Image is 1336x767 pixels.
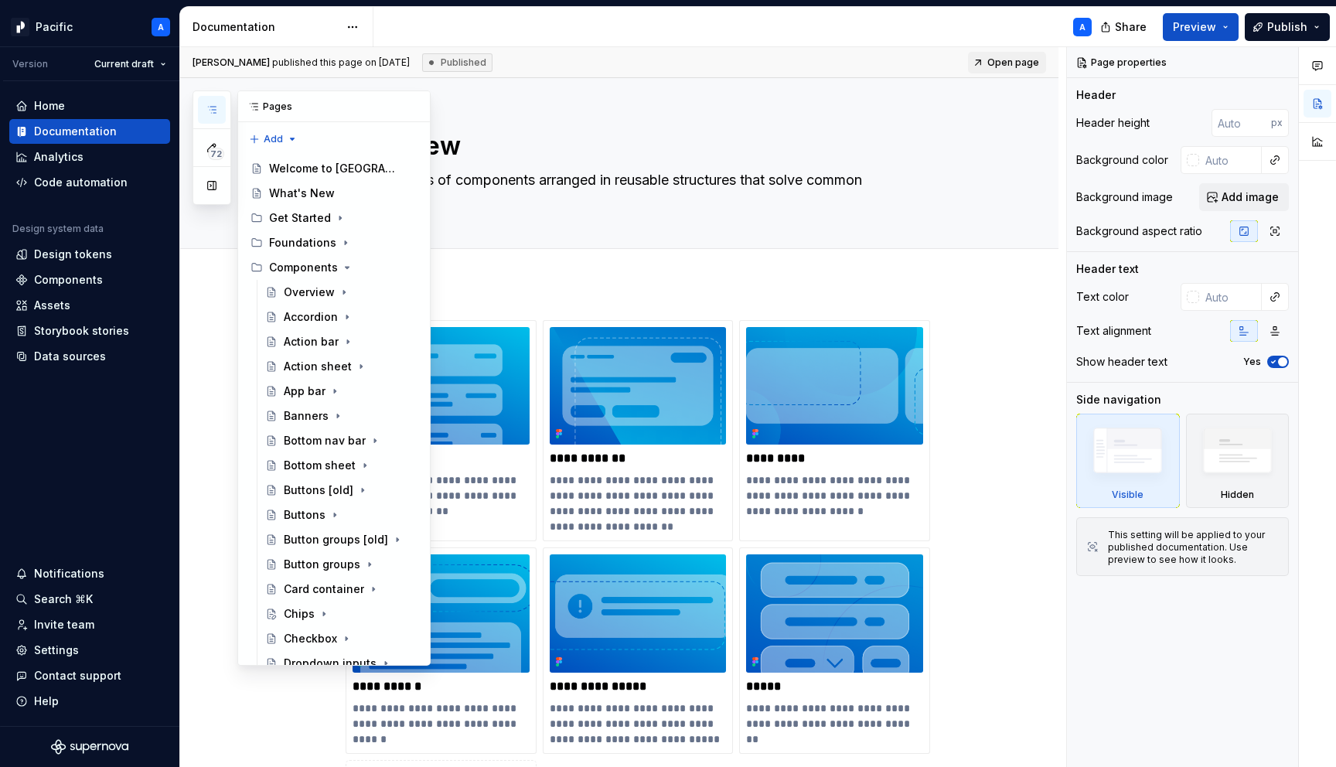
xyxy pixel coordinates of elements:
a: Buttons [259,503,424,527]
a: Button groups [old] [259,527,424,552]
a: Assets [9,293,170,318]
span: Share [1115,19,1147,35]
a: Open page [968,52,1046,73]
a: Documentation [9,119,170,144]
button: Contact support [9,663,170,688]
img: 56bb756a-4b73-41a6-b7ad-6bf3c14da355.png [746,554,923,672]
a: Buttons [old] [259,478,424,503]
span: published this page on [DATE] [193,56,410,69]
div: Help [34,694,59,709]
div: Invite team [34,617,94,632]
img: ec82c2fe-8641-4953-8fef-3dc948896f5a.png [550,327,727,445]
div: Components [269,260,338,275]
div: Documentation [193,19,339,35]
div: Hidden [1186,414,1290,508]
div: Foundations [244,230,424,255]
img: 8d0dbd7b-a897-4c39-8ca0-62fbda938e11.png [11,18,29,36]
div: Accordion [284,309,338,325]
img: 0a4357ff-98b7-46d5-bd1c-9ff34d151ba6.png [550,554,727,672]
span: Open page [987,56,1039,69]
div: Action sheet [284,359,352,374]
button: Current draft [87,53,173,75]
button: Share [1092,13,1157,41]
div: Header text [1076,261,1139,277]
div: Search ⌘K [34,591,93,607]
a: Card container [259,577,424,602]
div: Code automation [34,175,128,190]
div: Components [244,255,424,280]
div: Design system data [12,223,104,235]
div: Background image [1076,189,1173,205]
div: Buttons [old] [284,482,353,498]
a: Components [9,268,170,292]
div: Pacific [36,19,73,35]
a: Chips [259,602,424,626]
span: 72 [208,148,224,160]
button: Add [244,128,302,150]
a: Design tokens [9,242,170,267]
div: Bottom nav bar [284,433,366,448]
div: Get Started [244,206,424,230]
button: Notifications [9,561,170,586]
button: Publish [1245,13,1330,41]
div: Documentation [34,124,117,139]
div: Button groups [old] [284,532,388,547]
div: Background aspect ratio [1076,223,1202,239]
a: Action bar [259,329,424,354]
div: Visible [1112,489,1143,501]
div: Storybook stories [34,323,129,339]
div: Get Started [269,210,331,226]
a: Button groups [259,552,424,577]
a: Accordion [259,305,424,329]
p: px [1271,117,1283,129]
div: Welcome to [GEOGRAPHIC_DATA] [269,161,397,176]
a: Analytics [9,145,170,169]
button: Add image [1199,183,1289,211]
a: Bottom sheet [259,453,424,478]
div: Text color [1076,289,1129,305]
div: What's New [269,186,335,201]
div: Bottom sheet [284,458,356,473]
a: Settings [9,638,170,663]
a: Bottom nav bar [259,428,424,453]
span: Add image [1222,189,1279,205]
span: Current draft [94,58,154,70]
div: Overview [284,285,335,300]
div: App bar [284,383,325,399]
div: A [158,21,164,33]
div: Foundations [269,235,336,251]
a: Data sources [9,344,170,369]
div: Banners [284,408,329,424]
div: Checkbox [284,631,337,646]
div: Components [34,272,103,288]
div: This setting will be applied to your published documentation. Use preview to see how it looks. [1108,529,1279,566]
a: Banners [259,404,424,428]
div: Published [422,53,492,72]
div: Button groups [284,557,360,572]
input: Auto [1199,283,1262,311]
div: Header [1076,87,1116,103]
svg: Supernova Logo [51,739,128,755]
span: Preview [1173,19,1216,35]
div: Dropdown inputs [284,656,377,671]
a: Storybook stories [9,319,170,343]
div: Text alignment [1076,323,1151,339]
div: Settings [34,643,79,658]
button: PacificA [3,10,176,43]
div: Data sources [34,349,106,364]
div: Analytics [34,149,83,165]
textarea: Overview [343,128,927,165]
a: Invite team [9,612,170,637]
div: Side navigation [1076,392,1161,407]
div: Action bar [284,334,339,349]
a: App bar [259,379,424,404]
div: Home [34,98,65,114]
button: Preview [1163,13,1239,41]
div: Design tokens [34,247,112,262]
img: 9f484ab1-8dc3-4577-a932-0c40ed547a83.png [746,327,923,445]
div: Background color [1076,152,1168,168]
span: Add [264,133,283,145]
div: Contact support [34,668,121,683]
div: Visible [1076,414,1180,508]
